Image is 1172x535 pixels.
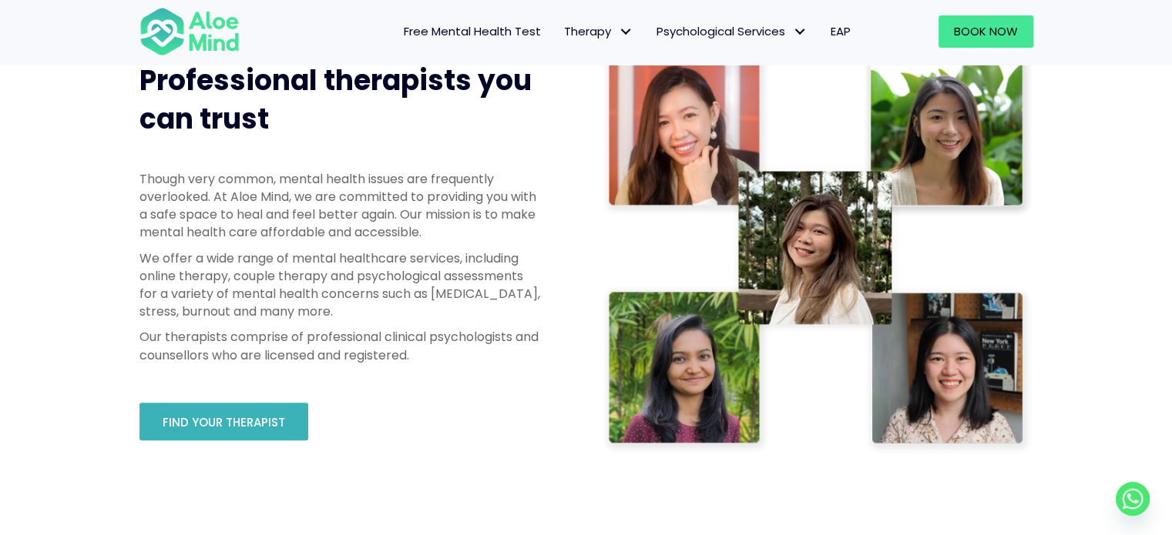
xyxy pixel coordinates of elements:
[954,23,1018,39] span: Book Now
[831,23,851,39] span: EAP
[1116,482,1150,516] a: Whatsapp
[260,15,862,48] nav: Menu
[139,403,308,440] a: Find your therapist
[602,46,1033,455] img: Therapist collage
[139,328,540,363] p: Our therapists comprise of professional clinical psychologists and counsellors who are licensed a...
[564,23,633,39] span: Therapy
[139,61,532,139] span: Professional therapists you can trust
[139,249,540,321] p: We offer a wide range of mental healthcare services, including online therapy, couple therapy and...
[939,15,1033,48] a: Book Now
[163,414,285,430] span: Find your therapist
[645,15,819,48] a: Psychological ServicesPsychological Services: submenu
[789,21,811,43] span: Psychological Services: submenu
[615,21,637,43] span: Therapy: submenu
[404,23,541,39] span: Free Mental Health Test
[819,15,862,48] a: EAP
[139,6,240,57] img: Aloe mind Logo
[552,15,645,48] a: TherapyTherapy: submenu
[139,170,540,242] p: Though very common, mental health issues are frequently overlooked. At Aloe Mind, we are committe...
[392,15,552,48] a: Free Mental Health Test
[657,23,808,39] span: Psychological Services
